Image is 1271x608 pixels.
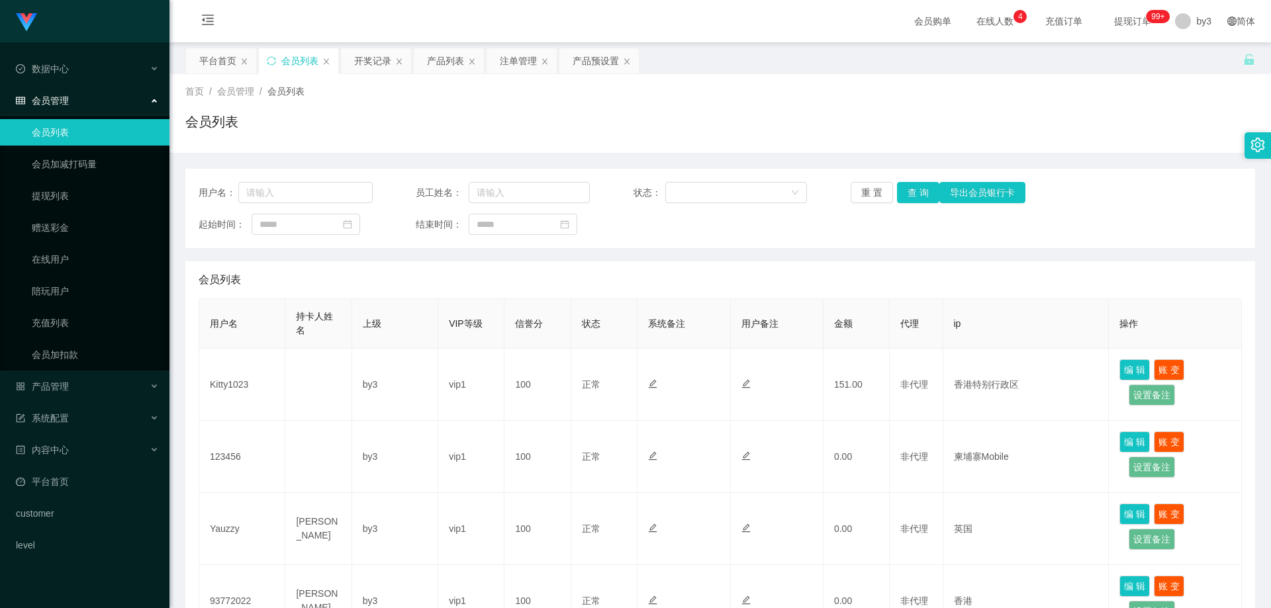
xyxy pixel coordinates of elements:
button: 导出会员银行卡 [939,182,1025,203]
td: 151.00 [824,349,890,421]
span: 在线人数 [970,17,1020,26]
span: 非代理 [900,595,928,606]
input: 请输入 [469,182,590,203]
span: 用户名 [210,318,238,329]
i: 图标: menu-fold [185,1,230,43]
a: 会员加扣款 [32,341,159,368]
td: by3 [352,493,438,565]
span: 起始时间： [199,218,252,232]
span: ip [954,318,961,329]
td: 香港特别行政区 [943,349,1109,421]
div: 注单管理 [500,48,537,73]
span: 持卡人姓名 [296,311,333,335]
div: 产品预设置 [573,48,619,73]
button: 查 询 [897,182,939,203]
td: 0.00 [824,493,890,565]
td: by3 [352,421,438,493]
button: 账 变 [1154,431,1184,453]
td: vip1 [438,421,504,493]
td: 100 [504,349,571,421]
td: 123456 [199,421,285,493]
td: Yauzzy [199,493,285,565]
span: 金额 [834,318,853,329]
span: 充值订单 [1039,17,1089,26]
i: 图标: appstore-o [16,382,25,391]
span: 操作 [1119,318,1138,329]
a: 提现列表 [32,183,159,209]
i: 图标: edit [741,451,751,460]
i: 图标: close [322,58,330,65]
i: 图标: close [395,58,403,65]
a: 会员加减打码量 [32,151,159,177]
span: 会员列表 [267,86,305,97]
button: 设置备注 [1129,384,1175,406]
i: 图标: close [240,58,248,65]
i: 图标: form [16,413,25,423]
a: 图标: dashboard平台首页 [16,468,159,495]
td: vip1 [438,349,504,421]
i: 图标: global [1227,17,1237,26]
i: 图标: edit [741,523,751,533]
span: 状态： [634,186,666,200]
i: 图标: table [16,96,25,105]
span: 产品管理 [16,381,69,392]
td: by3 [352,349,438,421]
img: logo.9652507e.png [16,13,37,32]
sup: 4 [1013,10,1027,23]
a: level [16,532,159,558]
span: 会员管理 [217,86,254,97]
i: 图标: close [468,58,476,65]
i: 图标: edit [648,595,657,605]
i: 图标: profile [16,445,25,455]
button: 设置备注 [1129,456,1175,478]
span: 代理 [900,318,919,329]
a: 陪玩用户 [32,278,159,304]
span: 非代理 [900,379,928,390]
p: 4 [1018,10,1023,23]
span: 首页 [185,86,204,97]
i: 图标: edit [648,379,657,388]
i: 图标: edit [741,379,751,388]
span: 状态 [582,318,600,329]
td: 英国 [943,493,1109,565]
button: 编 辑 [1119,576,1150,597]
span: 正常 [582,595,600,606]
td: 100 [504,493,571,565]
span: 正常 [582,451,600,462]
i: 图标: close [623,58,631,65]
i: 图标: calendar [560,220,569,229]
a: 充值列表 [32,310,159,336]
a: customer [16,500,159,527]
span: 非代理 [900,451,928,462]
i: 图标: edit [648,523,657,533]
span: 会员列表 [199,272,241,288]
span: 系统备注 [648,318,685,329]
button: 编 辑 [1119,359,1150,380]
i: 图标: sync [267,56,276,65]
h1: 会员列表 [185,112,238,132]
button: 账 变 [1154,359,1184,380]
button: 设置备注 [1129,529,1175,550]
td: 柬埔寨Mobile [943,421,1109,493]
span: 结束时间： [416,218,469,232]
span: 数据中心 [16,64,69,74]
span: 上级 [363,318,381,329]
a: 赠送彩金 [32,214,159,241]
td: 0.00 [824,421,890,493]
i: 图标: edit [648,451,657,460]
div: 产品列表 [427,48,464,73]
div: 开奖记录 [354,48,391,73]
div: 平台首页 [199,48,236,73]
span: / [209,86,212,97]
span: 提现订单 [1107,17,1158,26]
button: 重 置 [851,182,893,203]
input: 请输入 [238,182,373,203]
span: 非代理 [900,523,928,534]
td: vip1 [438,493,504,565]
span: 用户备注 [741,318,778,329]
span: 信誉分 [515,318,543,329]
i: 图标: setting [1250,138,1265,152]
i: 图标: calendar [343,220,352,229]
button: 账 变 [1154,576,1184,597]
sup: 334 [1146,10,1170,23]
